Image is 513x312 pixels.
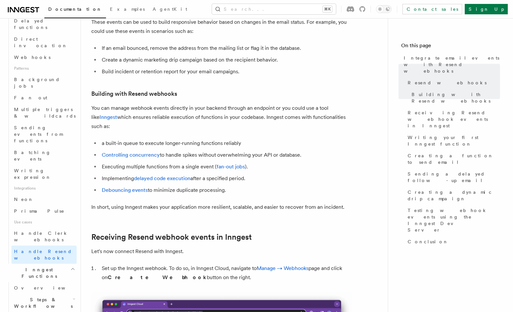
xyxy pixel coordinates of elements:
[11,282,77,294] a: Overview
[405,205,500,236] a: Testing webhook events using the Inngest Dev Server
[14,285,81,291] span: Overview
[102,187,148,193] a: Debouncing events
[408,109,500,129] span: Receiving Resend webhook events in Inngest
[149,2,191,18] a: AgentKit
[100,162,352,171] li: Executing multiple functions from a single event ( ).
[14,197,34,202] span: Neon
[408,171,500,184] span: Sending a delayed follow-up email
[408,189,500,202] span: Creating a dynamic drip campaign
[11,15,77,33] a: Delayed functions
[100,44,352,53] li: If an email bounced, remove the address from the mailing list or flag it in the database.
[91,247,352,256] p: Let's now connect Resend with Inngest.
[100,264,352,282] li: Set up the Inngest webhook. To do so, in Inngest Cloud, navigate to page and click on button on t...
[14,55,51,60] span: Webhooks
[323,6,332,12] kbd: ⌘K
[408,79,487,86] span: Resend webhooks
[14,249,72,261] span: Handle Resend webhooks
[11,92,77,104] a: Fan out
[405,168,500,186] a: Sending a delayed follow-up email
[100,186,352,195] li: to minimize duplicate processing.
[408,238,448,245] span: Conclusion
[11,165,77,183] a: Writing expression
[401,52,500,77] a: Integrate email events with Resend webhooks
[14,150,51,162] span: Batching events
[5,264,77,282] button: Inngest Functions
[402,4,462,14] a: Contact sales
[404,55,500,74] span: Integrate email events with Resend webhooks
[91,203,352,212] p: In short, using Inngest makes your application more resilient, scalable, and easier to recover fr...
[408,134,500,147] span: Writing your first Inngest function
[14,168,51,180] span: Writing expression
[14,125,63,143] span: Sending events from functions
[376,5,392,13] button: Toggle dark mode
[11,294,77,312] button: Steps & Workflows
[11,246,77,264] a: Handle Resend webhooks
[110,7,145,12] span: Examples
[409,89,500,107] a: Building with Resend webhooks
[11,217,77,227] span: Use cases
[100,139,352,148] li: a built-in queue to execute longer-running functions reliably
[11,205,77,217] a: Prisma Pulse
[11,193,77,205] a: Neon
[405,186,500,205] a: Creating a dynamic drip campaign
[405,236,500,248] a: Conclusion
[100,67,352,76] li: Build incident or retention report for your email campaigns.
[11,147,77,165] a: Batching events
[405,150,500,168] a: Creating a function to send email
[14,18,47,30] span: Delayed functions
[405,77,500,89] a: Resend webhooks
[14,95,47,100] span: Fan out
[100,174,352,183] li: Implementing after a specified period.
[412,91,500,104] span: Building with Resend webhooks
[100,150,352,160] li: to handle spikes without overwhelming your API or database.
[48,7,102,12] span: Documentation
[99,114,117,120] a: Inngest
[212,4,336,14] button: Search...⌘K
[91,89,177,98] a: Building with Resend webhooks
[408,207,500,233] span: Testing webhook events using the Inngest Dev Server
[14,36,68,48] span: Direct invocation
[14,107,76,119] span: Multiple triggers & wildcards
[14,77,60,89] span: Background jobs
[405,132,500,150] a: Writing your first Inngest function
[11,51,77,63] a: Webhooks
[11,63,77,74] span: Patterns
[108,274,207,280] strong: Create Webhook
[134,175,190,181] a: delayed code execution
[44,2,106,18] a: Documentation
[14,231,68,242] span: Handle Clerk webhooks
[465,4,508,14] a: Sign Up
[11,227,77,246] a: Handle Clerk webhooks
[405,107,500,132] a: Receiving Resend webhook events in Inngest
[11,296,73,309] span: Steps & Workflows
[408,152,500,165] span: Creating a function to send email
[102,152,160,158] a: Controlling concurrency
[153,7,187,12] span: AgentKit
[5,266,70,279] span: Inngest Functions
[11,104,77,122] a: Multiple triggers & wildcards
[100,55,352,64] li: Create a dynamic marketing drip campaign based on the recipient behavior.
[11,183,77,193] span: Integrations
[91,18,352,36] p: These events can be used to build responsive behavior based on changes in the email status. For e...
[14,208,65,214] span: Prisma Pulse
[91,233,252,242] a: Receiving Resend webhook events in Inngest
[11,122,77,147] a: Sending events from functions
[217,163,245,170] a: fan-out jobs
[257,265,309,271] a: Manage → Webhooks
[401,42,500,52] h4: On this page
[11,74,77,92] a: Background jobs
[11,33,77,51] a: Direct invocation
[91,104,352,131] p: You can manage webhook events directly in your backend through an endpoint or you could use a too...
[106,2,149,18] a: Examples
